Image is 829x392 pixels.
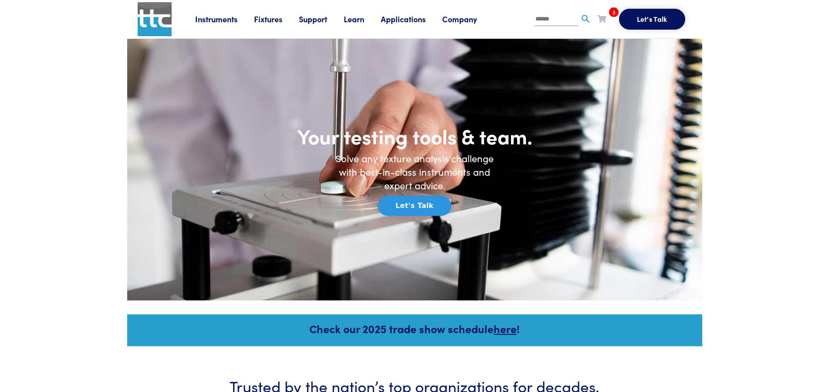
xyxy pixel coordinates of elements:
a: here [494,321,517,336]
a: Instruments [195,14,254,24]
a: Support [299,14,344,24]
img: ttc_logo_1x1_v1.0.png [138,2,172,36]
h5: Check our 2025 trade show schedule ! [139,321,690,336]
span: 3 [609,7,619,17]
button: Let's Talk [619,9,685,30]
a: Learn [344,14,381,24]
h6: Solve any texture analysis challenge with best-in-class instruments and expert advice. [328,152,502,192]
button: Let's Talk [378,196,451,216]
a: Fixtures [254,14,299,24]
a: Company [442,14,494,24]
a: 3 [597,13,606,24]
a: Applications [381,14,442,24]
h1: Your testing tools & team. [240,123,589,149]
